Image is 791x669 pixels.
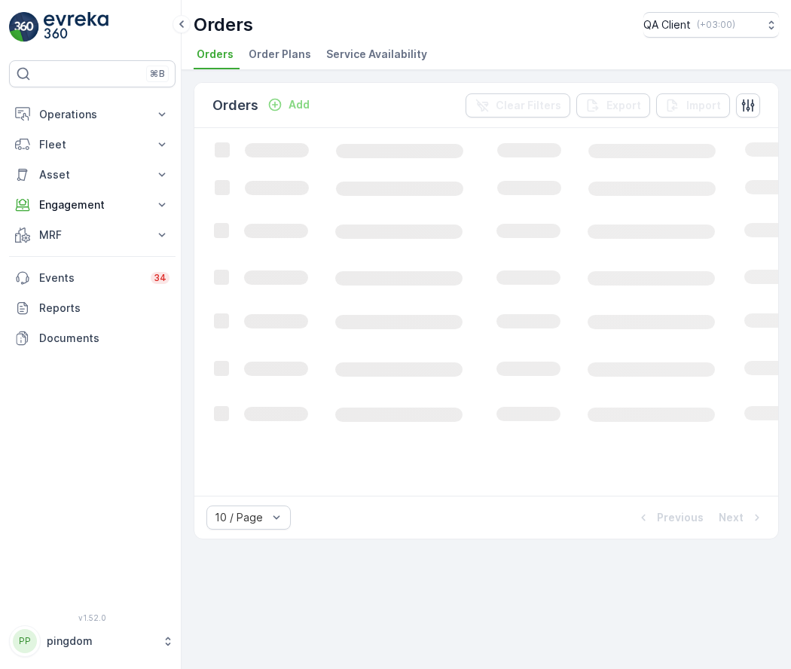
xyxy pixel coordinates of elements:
button: Clear Filters [466,93,570,118]
p: Fleet [39,137,145,152]
button: MRF [9,220,176,250]
img: logo_light-DOdMpM7g.png [44,12,108,42]
button: Fleet [9,130,176,160]
p: ( +03:00 ) [697,19,735,31]
span: Orders [197,47,234,62]
p: Asset [39,167,145,182]
p: Events [39,270,142,286]
span: Service Availability [326,47,427,62]
p: QA Client [643,17,691,32]
a: Events34 [9,263,176,293]
div: PP [13,629,37,653]
p: Clear Filters [496,98,561,113]
p: pingdom [47,634,154,649]
span: v 1.52.0 [9,613,176,622]
p: Orders [194,13,253,37]
a: Documents [9,323,176,353]
span: Order Plans [249,47,311,62]
button: Engagement [9,190,176,220]
p: Engagement [39,197,145,212]
button: Operations [9,99,176,130]
p: Previous [657,510,704,525]
p: MRF [39,228,145,243]
p: Documents [39,331,169,346]
button: Next [717,509,766,527]
button: Previous [634,509,705,527]
p: 34 [154,272,166,284]
p: Operations [39,107,145,122]
p: Import [686,98,721,113]
button: PPpingdom [9,625,176,657]
button: Export [576,93,650,118]
button: Asset [9,160,176,190]
a: Reports [9,293,176,323]
img: logo [9,12,39,42]
button: QA Client(+03:00) [643,12,779,38]
p: Next [719,510,744,525]
p: Orders [212,95,258,116]
button: Add [261,96,316,114]
p: Reports [39,301,169,316]
button: Import [656,93,730,118]
p: Export [606,98,641,113]
p: ⌘B [150,68,165,80]
p: Add [289,97,310,112]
